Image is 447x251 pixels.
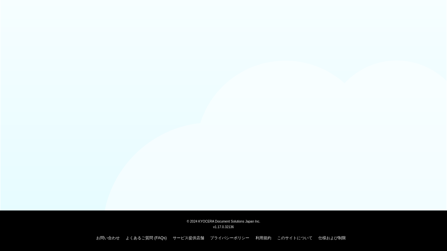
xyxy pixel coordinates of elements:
span: © 2024 KYOCERA Document Solutions Japan Inc. [187,219,260,223]
a: このサイトについて [277,236,313,240]
span: v1.17.0.32136 [213,225,234,229]
a: プライバシーポリシー [210,236,249,240]
a: よくあるご質問 (FAQs) [126,236,167,240]
a: 仕様および制限 [318,236,346,240]
a: お問い合わせ [96,236,120,240]
a: サービス提供店舗 [173,236,204,240]
a: 利用規約 [256,236,271,240]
